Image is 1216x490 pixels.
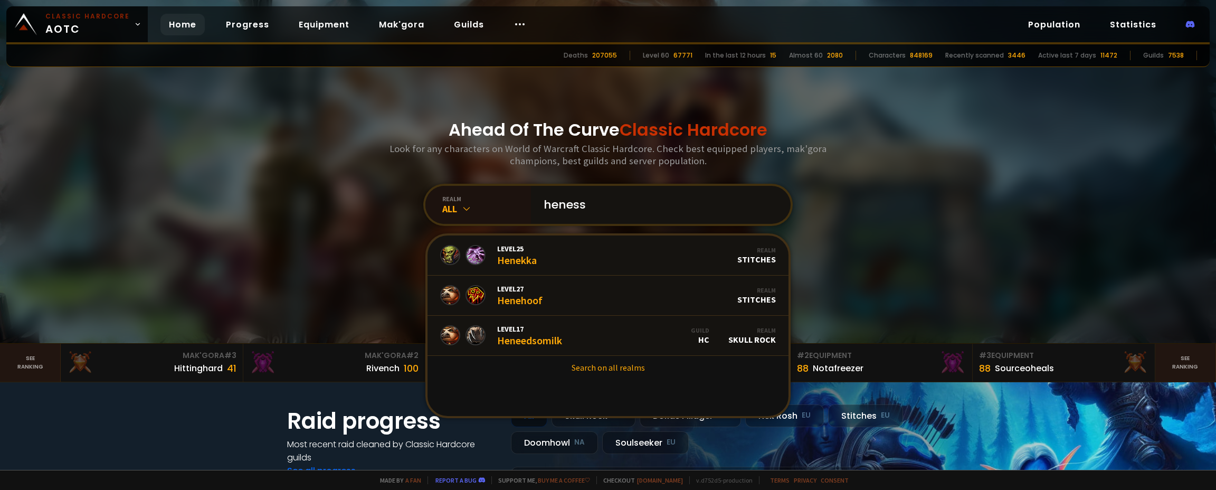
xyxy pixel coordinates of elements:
small: Classic Hardcore [45,12,130,21]
h1: Raid progress [287,404,498,438]
a: Buy me a coffee [538,476,590,484]
span: Level 27 [497,284,543,294]
div: Stitches [737,286,776,305]
small: EU [802,410,811,421]
a: #3Equipment88Sourceoheals [973,344,1155,382]
span: # 2 [797,350,809,361]
div: HC [691,326,709,345]
div: Realm [737,246,776,254]
span: # 2 [406,350,419,361]
div: 3446 [1008,51,1025,60]
div: Notafreezer [813,362,863,375]
div: 88 [797,361,809,375]
div: Soulseeker [602,431,689,454]
div: Realm [737,286,776,294]
div: Stitches [828,404,903,427]
div: 100 [404,361,419,375]
div: Almost 60 [789,51,823,60]
span: AOTC [45,12,130,37]
div: Doomhowl [511,431,598,454]
div: 88 [979,361,991,375]
div: Level 60 [643,51,669,60]
div: Recently scanned [945,51,1004,60]
a: Level25HenekkaRealmStitches [427,235,788,276]
div: Sourceoheals [995,362,1054,375]
span: Support me, [491,476,590,484]
a: Equipment [290,14,358,35]
div: Heneedsomilk [497,324,562,347]
a: Home [160,14,205,35]
a: Search on all realms [427,356,788,379]
h4: Most recent raid cleaned by Classic Hardcore guilds [287,438,498,464]
div: Stitches [737,246,776,265]
div: 7538 [1168,51,1184,60]
a: See all progress [287,465,356,477]
span: # 3 [224,350,236,361]
div: 11472 [1100,51,1117,60]
a: Mak'Gora#3Hittinghard41 [61,344,243,382]
div: Equipment [797,350,966,361]
a: Seeranking [1155,344,1216,382]
span: Level 25 [497,244,537,253]
div: Henekka [497,244,537,267]
a: Report a bug [435,476,477,484]
span: # 3 [979,350,991,361]
div: Characters [869,51,906,60]
small: EU [667,437,676,448]
div: Rivench [366,362,400,375]
a: Statistics [1101,14,1165,35]
a: Population [1020,14,1089,35]
div: All [442,203,531,215]
a: Mak'gora [370,14,433,35]
a: Consent [821,476,849,484]
span: v. d752d5 - production [689,476,753,484]
a: Guilds [445,14,492,35]
span: Classic Hardcore [620,118,767,142]
div: Nek'Rosh [745,404,824,427]
div: Guilds [1143,51,1164,60]
a: Classic HardcoreAOTC [6,6,148,42]
div: Guild [691,326,709,334]
div: 15 [770,51,776,60]
div: 67771 [673,51,692,60]
a: [DOMAIN_NAME] [637,476,683,484]
div: Mak'Gora [67,350,236,361]
h1: Ahead Of The Curve [449,117,767,143]
div: 2080 [827,51,843,60]
div: realm [442,195,531,203]
div: Active last 7 days [1038,51,1096,60]
div: 41 [227,361,236,375]
div: Skull Rock [728,326,776,345]
input: Search a character... [537,186,778,224]
a: Level27HenehoofRealmStitches [427,276,788,316]
a: Level17HeneedsomilkGuildHCRealmSkull Rock [427,316,788,356]
div: Deaths [564,51,588,60]
a: #2Equipment88Notafreezer [791,344,973,382]
div: 848169 [910,51,933,60]
a: Progress [217,14,278,35]
div: Equipment [979,350,1148,361]
div: Mak'Gora [250,350,419,361]
div: Henehoof [497,284,543,307]
div: Hittinghard [174,362,223,375]
span: Checkout [596,476,683,484]
small: NA [574,437,585,448]
a: Terms [770,476,790,484]
a: Privacy [794,476,816,484]
h3: Look for any characters on World of Warcraft Classic Hardcore. Check best equipped players, mak'g... [385,143,831,167]
div: 207055 [592,51,617,60]
a: Mak'Gora#2Rivench100 [243,344,426,382]
span: Level 17 [497,324,562,334]
small: EU [881,410,890,421]
div: Realm [728,326,776,334]
a: a fan [405,476,421,484]
div: In the last 12 hours [705,51,766,60]
span: Made by [374,476,421,484]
